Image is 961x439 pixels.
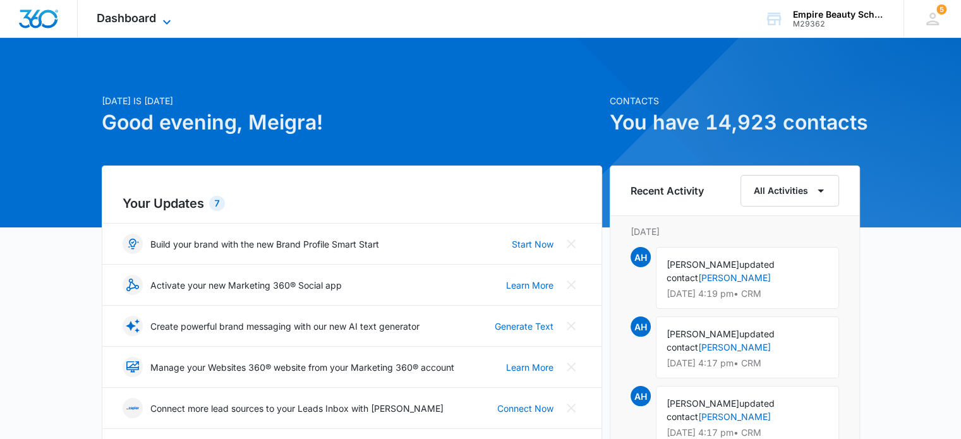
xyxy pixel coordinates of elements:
[497,402,553,415] a: Connect Now
[631,183,704,198] h6: Recent Activity
[610,94,860,107] p: Contacts
[698,411,771,422] a: [PERSON_NAME]
[512,238,553,251] a: Start Now
[667,289,828,298] p: [DATE] 4:19 pm • CRM
[740,175,839,207] button: All Activities
[561,234,581,254] button: Close
[506,361,553,374] a: Learn More
[936,4,946,15] div: notifications count
[150,279,342,292] p: Activate your new Marketing 360® Social app
[631,225,839,238] p: [DATE]
[561,357,581,377] button: Close
[209,196,225,211] div: 7
[667,359,828,368] p: [DATE] 4:17 pm • CRM
[698,272,771,283] a: [PERSON_NAME]
[506,279,553,292] a: Learn More
[495,320,553,333] a: Generate Text
[561,398,581,418] button: Close
[561,316,581,336] button: Close
[631,316,651,337] span: AH
[793,9,885,20] div: account name
[123,194,581,213] h2: Your Updates
[102,94,602,107] p: [DATE] is [DATE]
[936,4,946,15] span: 5
[150,320,420,333] p: Create powerful brand messaging with our new AI text generator
[150,238,379,251] p: Build your brand with the new Brand Profile Smart Start
[667,398,739,409] span: [PERSON_NAME]
[667,259,739,270] span: [PERSON_NAME]
[102,107,602,138] h1: Good evening, Meigra!
[150,361,454,374] p: Manage your Websites 360® website from your Marketing 360® account
[698,342,771,352] a: [PERSON_NAME]
[610,107,860,138] h1: You have 14,923 contacts
[793,20,885,28] div: account id
[97,11,156,25] span: Dashboard
[561,275,581,295] button: Close
[150,402,444,415] p: Connect more lead sources to your Leads Inbox with [PERSON_NAME]
[631,247,651,267] span: AH
[631,386,651,406] span: AH
[667,428,828,437] p: [DATE] 4:17 pm • CRM
[667,328,739,339] span: [PERSON_NAME]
